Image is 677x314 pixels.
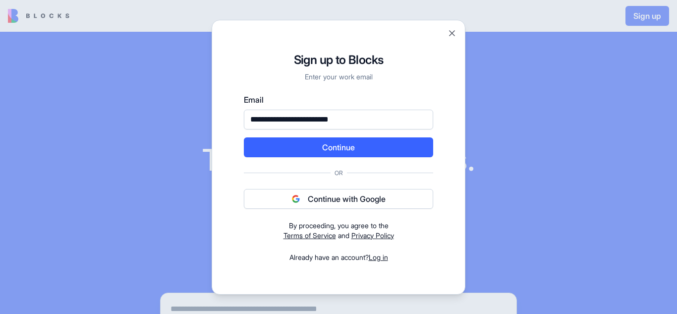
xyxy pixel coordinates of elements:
[447,28,457,38] button: Close
[292,195,300,203] img: google logo
[369,253,388,261] a: Log in
[244,94,433,106] label: Email
[244,189,433,209] button: Continue with Google
[244,52,433,68] h1: Sign up to Blocks
[244,252,433,262] div: Already have an account?
[331,169,347,177] span: Or
[244,72,433,82] p: Enter your work email
[244,221,433,241] div: and
[351,231,394,240] a: Privacy Policy
[244,137,433,157] button: Continue
[244,221,433,231] div: By proceeding, you agree to the
[283,231,336,240] a: Terms of Service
